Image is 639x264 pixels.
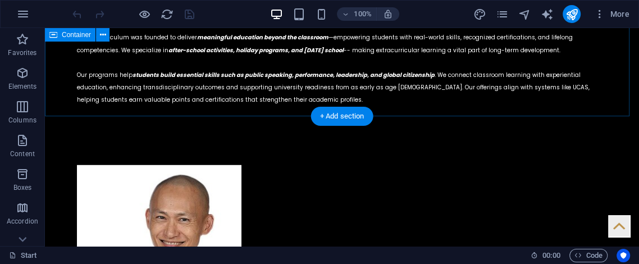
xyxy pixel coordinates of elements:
p: Accordion [7,217,38,226]
span: meaningful education beyond the classroom [152,5,284,13]
i: Design (Ctrl+Alt+Y) [473,8,486,21]
span: Code [574,249,603,262]
i: Publish [565,8,578,21]
span: -- making extracurricular learning a vital part of long-term development. [299,17,515,26]
span: after-school activities, holiday programs, and [DATE] school [124,17,299,26]
button: Code [569,249,608,262]
span: 00 00 [542,249,560,262]
button: pages [495,7,509,21]
button: 100% [337,7,377,21]
p: Favorites [8,48,36,57]
a: Click to cancel selection. Double-click to open Pages [9,249,37,262]
p: Boxes [13,183,32,192]
div: + Add section [311,107,373,126]
i: Navigator [518,8,531,21]
p: Columns [8,116,36,125]
i: Reload page [161,8,174,21]
p: Elements [8,82,37,91]
span: . We connect classroom learning with experiential education, enhancing transdisciplinary outcomes... [32,42,545,75]
span: Our programs help [32,42,88,51]
span: Container [62,31,91,38]
button: text_generator [540,7,554,21]
p: Content [10,149,35,158]
button: Usercentrics [617,249,630,262]
span: students build essential skills such as public speaking, performance, leadership, and global citi... [88,42,390,51]
i: Pages (Ctrl+Alt+S) [495,8,508,21]
i: On resize automatically adjust zoom level to fit chosen device. [383,9,393,19]
button: Click here to leave preview mode and continue editing [138,7,151,21]
h6: 100% [354,7,372,21]
span: More [594,8,629,20]
button: reload [160,7,174,21]
span: Super Curriculum was founded to deliver [32,5,152,13]
button: navigator [518,7,531,21]
span: : [550,251,552,260]
i: AI Writer [540,8,553,21]
button: publish [563,5,581,23]
button: design [473,7,486,21]
button: More [590,5,634,23]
